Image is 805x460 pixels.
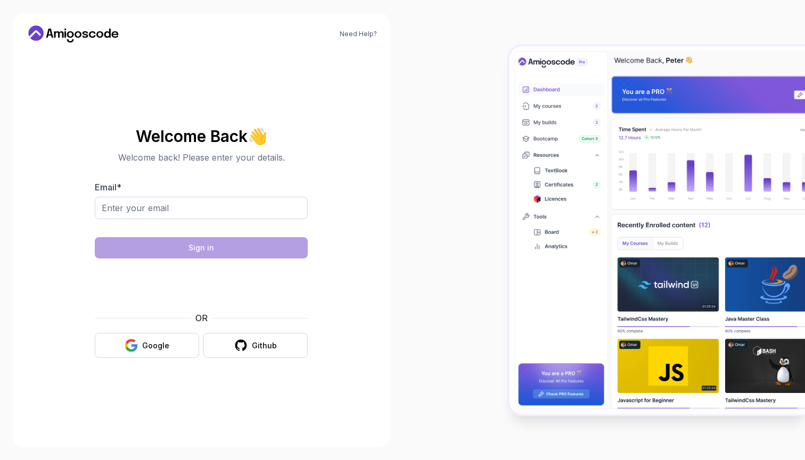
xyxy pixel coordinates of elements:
[188,242,214,253] div: Sign in
[510,46,805,414] img: Amigoscode Dashboard
[195,312,208,324] p: OR
[95,151,308,164] p: Welcome back! Please enter your details.
[247,128,267,145] span: 👋
[121,265,282,305] iframe: Widget containing checkbox for hCaptcha security challenge
[95,197,308,219] input: Enter your email
[340,30,377,38] a: Need Help?
[142,340,169,351] div: Google
[95,128,308,145] h2: Welcome Back
[26,26,121,43] a: Home link
[95,333,199,358] button: Google
[739,394,805,444] iframe: chat widget
[95,182,121,193] label: Email *
[203,333,308,358] button: Github
[95,237,308,258] button: Sign in
[252,340,277,351] div: Github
